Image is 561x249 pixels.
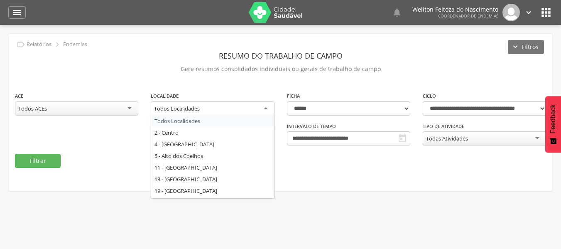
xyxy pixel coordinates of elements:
p: Endemias [63,41,87,48]
i:  [539,6,553,19]
div: Todos ACEs [18,105,47,112]
label: ACE [15,93,23,99]
div: Todos Localidades [154,105,200,112]
a:  [8,6,26,19]
i:  [392,7,402,17]
div: 4 - [GEOGRAPHIC_DATA] [151,138,274,150]
i:  [12,7,22,17]
a:  [524,4,533,21]
label: Localidade [151,93,179,99]
div: 25 - Boqueirão [151,197,274,208]
div: 2 - Centro [151,127,274,138]
div: 11 - [GEOGRAPHIC_DATA] [151,162,274,173]
a:  [392,4,402,21]
span: Coordenador de Endemias [438,13,498,19]
label: Intervalo de Tempo [287,123,336,130]
label: Tipo de Atividade [423,123,464,130]
label: Ficha [287,93,300,99]
div: 13 - [GEOGRAPHIC_DATA] [151,173,274,185]
span: Feedback [549,104,557,133]
i:  [16,40,25,49]
p: Relatórios [27,41,51,48]
button: Feedback - Mostrar pesquisa [545,96,561,153]
div: Todas Atividades [426,135,468,142]
i:  [524,8,533,17]
div: 5 - Alto dos Coelhos [151,150,274,162]
p: Gere resumos consolidados individuais ou gerais de trabalho de campo [15,63,546,75]
label: Ciclo [423,93,436,99]
div: 19 - [GEOGRAPHIC_DATA] [151,185,274,197]
button: Filtros [508,40,544,54]
i:  [53,40,62,49]
i:  [397,133,407,143]
button: Filtrar [15,154,61,168]
p: Weliton Feitoza do Nascimento [412,7,498,12]
header: Resumo do Trabalho de Campo [15,48,546,63]
div: Todos Localidades [151,115,274,127]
